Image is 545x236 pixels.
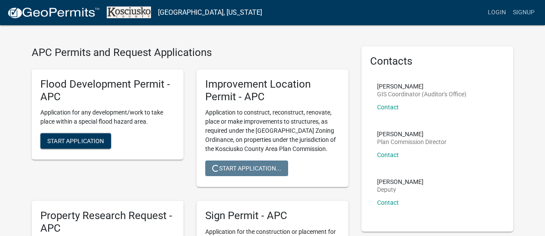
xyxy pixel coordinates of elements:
[509,4,538,21] a: Signup
[370,55,505,68] h5: Contacts
[205,210,340,222] h5: Sign Permit - APC
[377,131,447,137] p: [PERSON_NAME]
[484,4,509,21] a: Login
[377,151,399,158] a: Contact
[377,179,424,185] p: [PERSON_NAME]
[377,83,466,89] p: [PERSON_NAME]
[40,108,175,126] p: Application for any development/work to take place within a special flood hazard area.
[40,78,175,103] h5: Flood Development Permit - APC
[205,108,340,154] p: Application to construct, reconstruct, renovate, place or make improvements to structures, as req...
[40,133,111,149] button: Start Application
[377,139,447,145] p: Plan Commission Director
[212,165,281,172] span: Start Application...
[47,138,104,144] span: Start Application
[32,46,348,59] h4: APC Permits and Request Applications
[377,187,424,193] p: Deputy
[107,7,151,18] img: Kosciusko County, Indiana
[377,104,399,111] a: Contact
[205,78,340,103] h5: Improvement Location Permit - APC
[158,5,262,20] a: [GEOGRAPHIC_DATA], [US_STATE]
[377,91,466,97] p: GIS Coordinator (Auditor's Office)
[377,199,399,206] a: Contact
[40,210,175,235] h5: Property Research Request - APC
[205,161,288,176] button: Start Application...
